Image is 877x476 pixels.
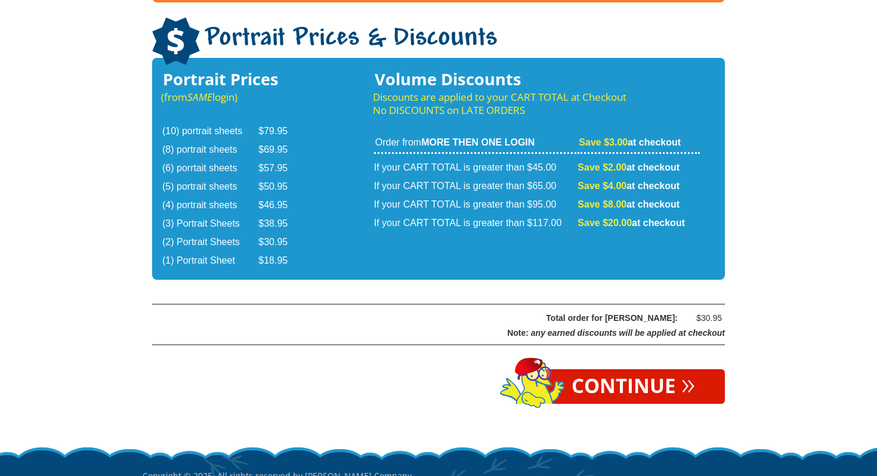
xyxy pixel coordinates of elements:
td: (5) portrait sheets [162,178,257,196]
td: If your CART TOTAL is greater than $117.00 [374,215,577,232]
td: (8) portrait sheets [162,141,257,159]
p: Discounts are applied to your CART TOTAL at Checkout No DISCOUNTS on LATE ORDERS [373,91,701,117]
span: Save $3.00 [579,137,628,147]
td: $57.95 [258,160,302,177]
span: » [681,376,695,390]
td: (10) portrait sheets [162,123,257,140]
td: (1) Portrait Sheet [162,252,257,270]
td: $79.95 [258,123,302,140]
span: Note: [507,328,529,338]
strong: at checkout [579,137,681,147]
td: $30.95 [258,234,302,251]
p: (from login) [161,91,304,104]
h1: Portrait Prices & Discounts [152,17,725,67]
a: Continue» [542,369,725,404]
td: If your CART TOTAL is greater than $65.00 [374,178,577,195]
span: Save $4.00 [578,181,626,191]
h3: Portrait Prices [161,73,304,86]
td: $46.95 [258,197,302,214]
td: If your CART TOTAL is greater than $45.00 [374,155,577,177]
strong: at checkout [578,181,680,191]
td: $38.95 [258,215,302,233]
div: $30.95 [686,311,722,326]
em: SAME [187,90,212,104]
td: $18.95 [258,252,302,270]
strong: at checkout [578,199,680,209]
span: Save $20.00 [578,218,632,228]
td: (6) porrtait sheets [162,160,257,177]
strong: MORE THEN ONE LOGIN [421,137,535,147]
span: any earned discounts will be applied at checkout [531,328,725,338]
strong: at checkout [578,162,680,172]
td: (4) portrait sheets [162,197,257,214]
strong: at checkout [578,218,685,228]
span: Save $2.00 [578,162,626,172]
td: Order from [374,136,577,154]
td: (3) Portrait Sheets [162,215,257,233]
td: $50.95 [258,178,302,196]
td: (2) Portrait Sheets [162,234,257,251]
h3: Volume Discounts [373,73,701,86]
span: Save $8.00 [578,199,626,209]
div: Total order for [PERSON_NAME]: [183,311,678,326]
td: If your CART TOTAL is greater than $95.00 [374,196,577,214]
td: $69.95 [258,141,302,159]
